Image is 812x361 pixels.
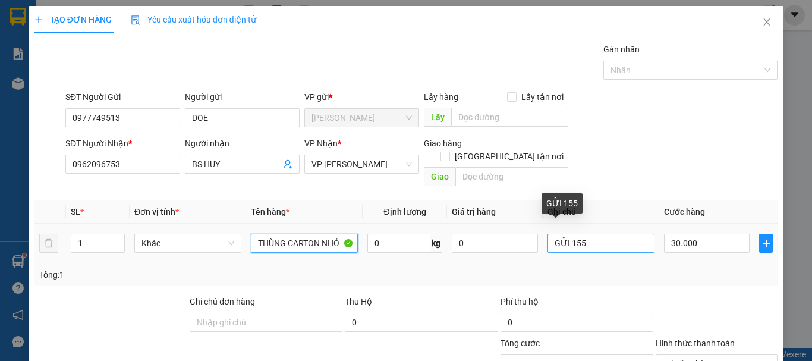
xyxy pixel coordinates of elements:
[452,207,496,216] span: Giá trị hàng
[39,234,58,253] button: delete
[542,193,583,214] div: GỬI 155
[664,207,705,216] span: Cước hàng
[603,45,640,54] label: Gán nhãn
[190,313,342,332] input: Ghi chú đơn hàng
[251,207,289,216] span: Tên hàng
[190,297,255,306] label: Ghi chú đơn hàng
[10,10,105,37] div: [PERSON_NAME]
[424,139,462,148] span: Giao hàng
[501,295,653,313] div: Phí thu hộ
[141,234,234,252] span: Khác
[114,53,209,70] div: 0964798008
[656,338,735,348] label: Hình thức thanh toán
[543,200,659,224] th: Ghi chú
[65,90,180,103] div: SĐT Người Gửi
[185,137,300,150] div: Người nhận
[114,10,209,39] div: VP [PERSON_NAME]
[424,167,455,186] span: Giao
[759,234,773,253] button: plus
[114,39,209,53] div: LỢI
[185,90,300,103] div: Người gửi
[450,150,568,163] span: [GEOGRAPHIC_DATA] tận nơi
[517,90,568,103] span: Lấy tận nơi
[10,10,29,23] span: Gửi:
[112,77,126,89] span: CC
[131,15,140,25] img: icon
[430,234,442,253] span: kg
[762,17,772,27] span: close
[304,139,338,148] span: VP Nhận
[39,268,314,281] div: Tổng: 1
[547,234,654,253] input: Ghi Chú
[114,11,142,24] span: Nhận:
[34,15,112,24] span: TẠO ĐƠN HÀNG
[345,297,372,306] span: Thu Hộ
[452,234,537,253] input: 0
[283,159,292,169] span: user-add
[424,92,458,102] span: Lấy hàng
[311,109,412,127] span: Hồ Chí Minh
[131,15,256,24] span: Yêu cầu xuất hóa đơn điện tử
[750,6,783,39] button: Close
[10,37,105,51] div: TÂM
[65,137,180,150] div: SĐT Người Nhận
[304,90,419,103] div: VP gửi
[760,238,772,248] span: plus
[251,234,358,253] input: VD: Bàn, Ghế
[451,108,568,127] input: Dọc đường
[383,207,426,216] span: Định lượng
[134,207,179,216] span: Đơn vị tính
[311,155,412,173] span: VP Phan Rang
[34,15,43,24] span: plus
[71,207,80,216] span: SL
[424,108,451,127] span: Lấy
[455,167,568,186] input: Dọc đường
[10,51,105,68] div: 0941362608
[501,338,540,348] span: Tổng cước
